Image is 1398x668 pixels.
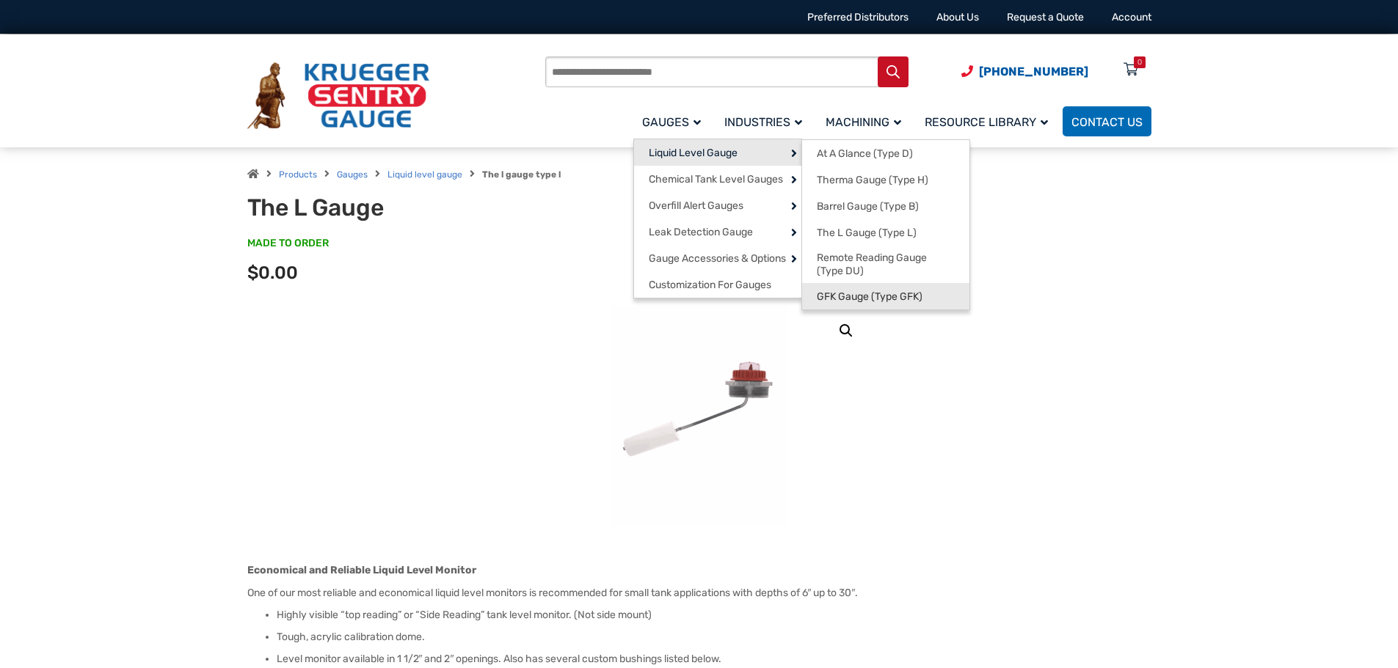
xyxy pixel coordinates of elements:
span: Barrel Gauge (Type B) [817,200,919,213]
span: Leak Detection Gauge [649,226,753,239]
span: [PHONE_NUMBER] [979,65,1088,78]
a: Chemical Tank Level Gauges [634,166,801,192]
a: Overfill Alert Gauges [634,192,801,219]
li: Level monitor available in 1 1/2″ and 2″ openings. Also has several custom bushings listed below. [277,652,1151,667]
a: Account [1112,11,1151,23]
span: Resource Library [925,115,1048,129]
span: Therma Gauge (Type H) [817,174,928,187]
span: Overfill Alert Gauges [649,199,743,213]
a: Gauge Accessories & Options [634,245,801,271]
a: Customization For Gauges [634,271,801,298]
img: Krueger Sentry Gauge [247,62,429,130]
span: The L Gauge (Type L) [817,227,917,240]
span: Chemical Tank Level Gauges [649,173,783,186]
a: The L Gauge (Type L) [802,219,969,246]
span: $0.00 [247,263,298,283]
a: Leak Detection Gauge [634,219,801,245]
h1: The L Gauge [247,194,609,221]
a: Preferred Distributors [807,11,909,23]
a: Contact Us [1063,106,1151,136]
a: View full-screen image gallery [833,318,859,344]
a: Industries [716,104,817,139]
p: One of our most reliable and economical liquid level monitors is recommended for small tank appli... [247,585,1151,601]
a: At A Glance (Type D) [802,140,969,166]
div: 0 [1137,56,1142,68]
a: Gauges [633,104,716,139]
a: Machining [817,104,916,139]
a: Barrel Gauge (Type B) [802,193,969,219]
span: At A Glance (Type D) [817,147,913,161]
a: Products [279,169,317,180]
a: Request a Quote [1007,11,1084,23]
span: Remote Reading Gauge (Type DU) [817,252,955,277]
span: GFK Gauge (Type GFK) [817,290,922,304]
li: Tough, acrylic calibration dome. [277,630,1151,645]
span: Industries [724,115,802,129]
a: About Us [936,11,979,23]
a: Phone Number (920) 434-8860 [961,62,1088,81]
span: Machining [826,115,901,129]
span: Customization For Gauges [649,279,771,292]
a: Therma Gauge (Type H) [802,166,969,193]
span: Contact Us [1071,115,1143,129]
strong: Economical and Reliable Liquid Level Monitor [247,564,476,576]
a: Resource Library [916,104,1063,139]
span: MADE TO ORDER [247,236,329,251]
span: Gauges [642,115,701,129]
a: GFK Gauge (Type GFK) [802,283,969,309]
strong: The l gauge type l [482,169,561,180]
a: Remote Reading Gauge (Type DU) [802,246,969,283]
a: Gauges [337,169,368,180]
li: Highly visible “top reading” or “Side Reading” tank level monitor. (Not side mount) [277,608,1151,623]
img: The L Gauge [611,306,787,526]
a: Liquid level gauge [387,169,462,180]
a: Liquid Level Gauge [634,139,801,166]
span: Liquid Level Gauge [649,147,738,160]
span: Gauge Accessories & Options [649,252,786,265]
